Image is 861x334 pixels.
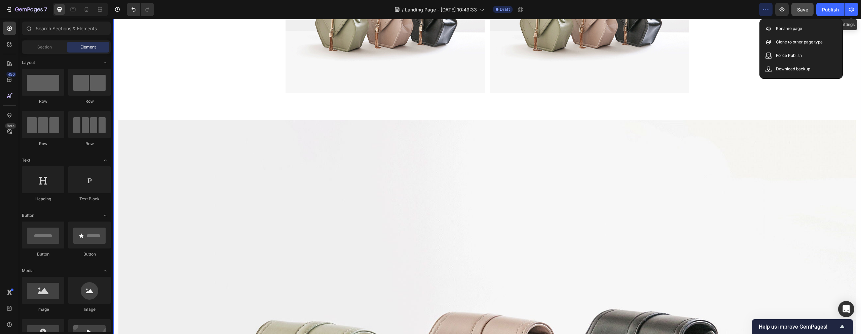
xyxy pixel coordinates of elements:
[405,6,477,13] span: Landing Page - [DATE] 10:49:33
[797,7,808,12] span: Save
[402,6,404,13] span: /
[5,123,16,129] div: Beta
[838,301,854,317] div: Open Intercom Messenger
[22,251,64,257] div: Button
[22,268,34,274] span: Media
[3,3,50,16] button: 7
[776,52,802,59] p: Force Publish
[776,25,802,32] p: Rename page
[791,3,814,16] button: Save
[100,265,111,276] span: Toggle open
[68,141,111,147] div: Row
[68,251,111,257] div: Button
[500,6,510,12] span: Draft
[100,155,111,166] span: Toggle open
[822,6,839,13] div: Publish
[22,306,64,312] div: Image
[37,44,52,50] span: Section
[776,66,810,72] p: Download backup
[44,5,47,13] p: 7
[68,98,111,104] div: Row
[22,22,111,35] input: Search Sections & Elements
[127,3,154,16] div: Undo/Redo
[22,196,64,202] div: Heading
[759,323,846,331] button: Show survey - Help us improve GemPages!
[68,306,111,312] div: Image
[113,19,861,334] iframe: Design area
[22,212,34,219] span: Button
[6,72,16,77] div: 450
[68,196,111,202] div: Text Block
[80,44,96,50] span: Element
[22,60,35,66] span: Layout
[22,141,64,147] div: Row
[100,57,111,68] span: Toggle open
[22,157,30,163] span: Text
[100,210,111,221] span: Toggle open
[22,98,64,104] div: Row
[759,324,838,330] span: Help us improve GemPages!
[776,39,823,45] p: Clone to other page type
[816,3,845,16] button: Publish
